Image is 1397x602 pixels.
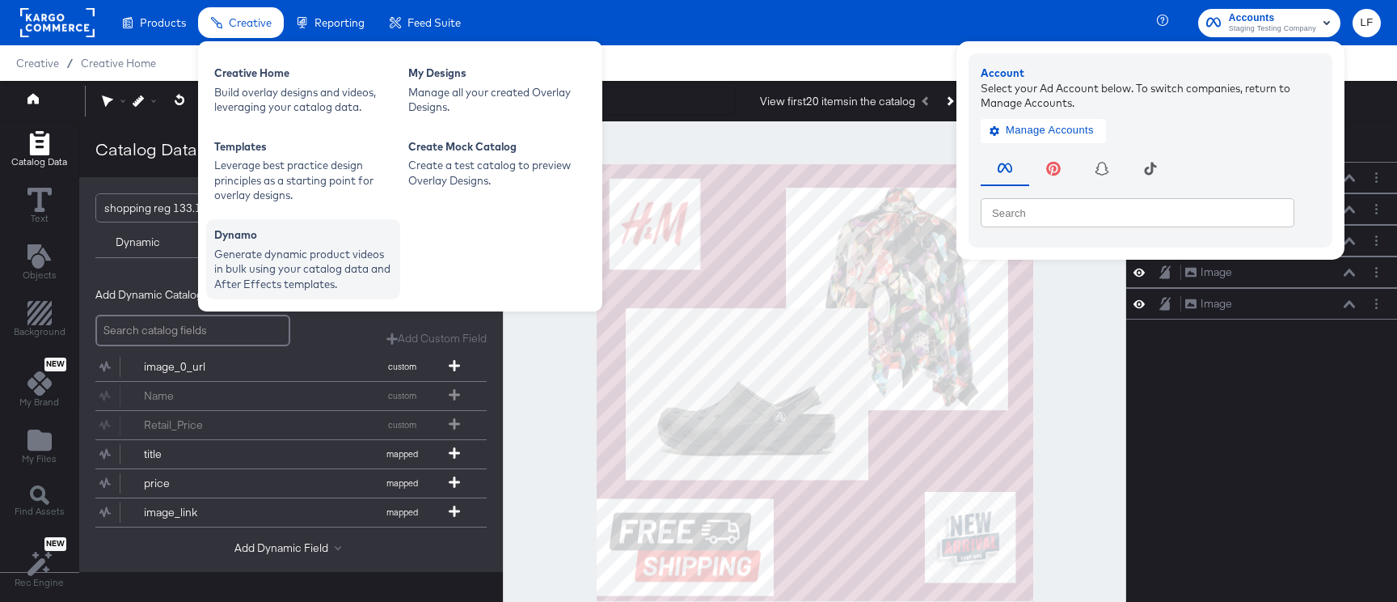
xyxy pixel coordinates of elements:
span: Creative [229,16,272,29]
span: LF [1359,14,1374,32]
div: title [144,447,261,462]
div: pricemapped [95,469,487,498]
span: Accounts [1229,10,1316,27]
div: image_0_urlcustom [95,353,487,381]
span: Objects [23,269,57,282]
a: Creative Home [81,57,156,70]
button: Next Product [938,87,960,116]
span: mapped [357,448,446,460]
span: New [44,539,66,549]
button: AccountsStaging Testing Company [1198,9,1340,37]
span: Feed Suite [407,16,461,29]
button: Add Custom Field [386,331,487,346]
div: titlemapped [95,440,487,468]
span: Catalog Data [11,155,67,168]
span: My Brand [19,396,59,409]
span: New [44,359,66,370]
div: ImageLayer Options [1126,256,1397,288]
button: Layer Options [1368,232,1385,249]
div: Select your Ad Account below. To switch companies, return to Manage Accounts. [981,80,1320,110]
span: My Files [22,452,57,465]
span: Text [31,212,49,225]
span: Find Assets [15,505,65,518]
button: image_linkmapped [95,498,466,527]
button: Image [1184,264,1233,281]
span: Add Dynamic Catalog Fields [95,287,235,303]
button: Add Rectangle [2,127,77,173]
div: Dynamic [116,235,160,250]
button: titlemapped [95,440,466,468]
span: Products [140,16,186,29]
div: Catalog Data [95,138,197,161]
div: shopping reg 133.1 [104,194,268,222]
button: LF [1353,9,1381,37]
div: image_0_url [144,359,261,375]
span: mapped [357,507,446,518]
span: Reporting [314,16,365,29]
div: image_link [144,505,261,520]
button: Layer Options [1368,169,1385,186]
span: Creative [16,57,59,70]
button: Add Dynamic Field [234,541,348,556]
div: View first 20 items in the catalog [760,94,915,109]
button: Layer Options [1368,295,1385,312]
button: Find Assets [5,481,74,523]
button: Add Text [13,240,66,286]
span: Background [14,325,65,338]
button: Manage Accounts [981,118,1106,142]
button: Text [18,184,61,230]
button: Layer Options [1368,264,1385,281]
input: Search catalog fields [95,315,290,346]
div: image_linkmapped [95,498,487,527]
button: Add Rectangle [4,298,75,344]
span: Manage Accounts [993,121,1094,140]
div: Image [1201,265,1232,280]
span: Staging Testing Company [1229,23,1316,36]
button: Layer Options [1368,201,1385,218]
button: pricemapped [95,469,466,498]
div: Namecustom [95,382,487,410]
button: Add Files [12,425,66,471]
button: Image [1184,295,1233,312]
button: NewRec Engine [5,533,74,594]
div: Account [981,66,1320,81]
div: Retail_Pricecustom [95,411,487,439]
div: price [144,476,261,491]
button: NewMy Brand [10,354,69,414]
span: / [59,57,81,70]
div: Image [1201,296,1232,312]
div: ImageLayer Options [1126,288,1397,320]
span: mapped [357,477,446,489]
span: custom [357,361,446,372]
span: Rec Engine [15,576,64,589]
button: image_0_urlcustom [95,353,466,381]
